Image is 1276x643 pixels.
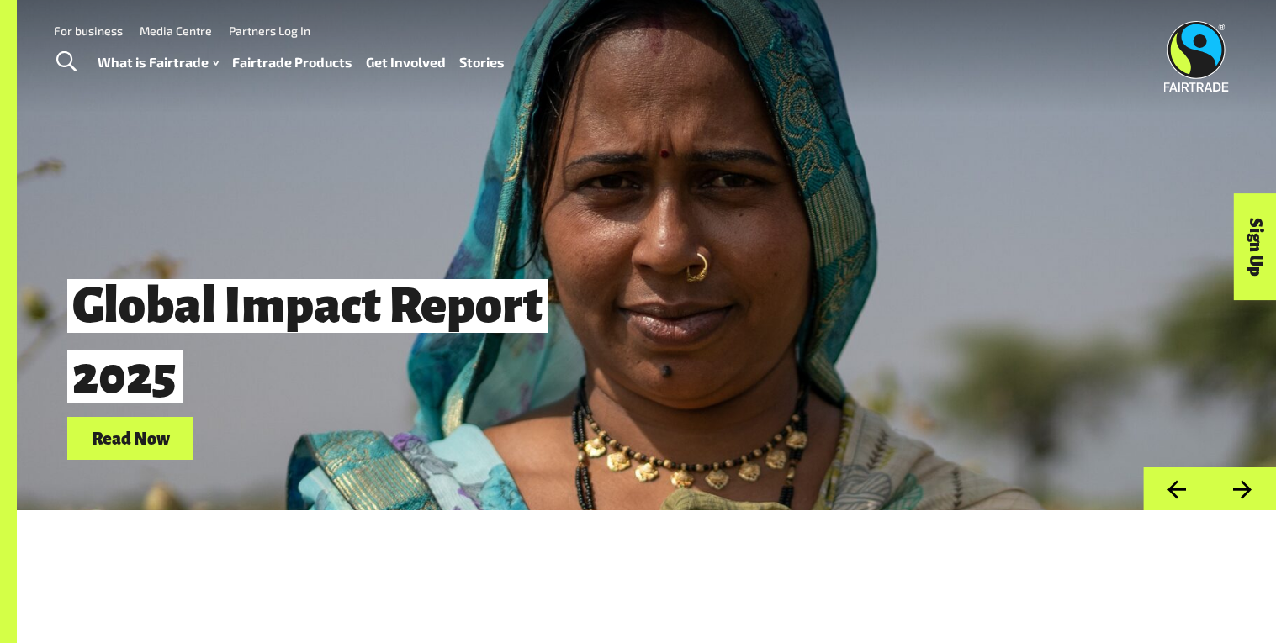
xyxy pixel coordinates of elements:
a: Fairtrade Products [232,50,352,75]
span: Global Impact Report 2025 [67,279,548,403]
a: Media Centre [140,24,212,38]
a: Read Now [67,417,193,460]
a: Stories [459,50,505,75]
a: Get Involved [366,50,446,75]
a: Partners Log In [229,24,310,38]
button: Previous [1143,467,1210,510]
a: Toggle Search [45,41,87,83]
button: Next [1210,467,1276,510]
a: What is Fairtrade [98,50,219,75]
img: Fairtrade Australia New Zealand logo [1164,21,1229,92]
a: For business [54,24,123,38]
